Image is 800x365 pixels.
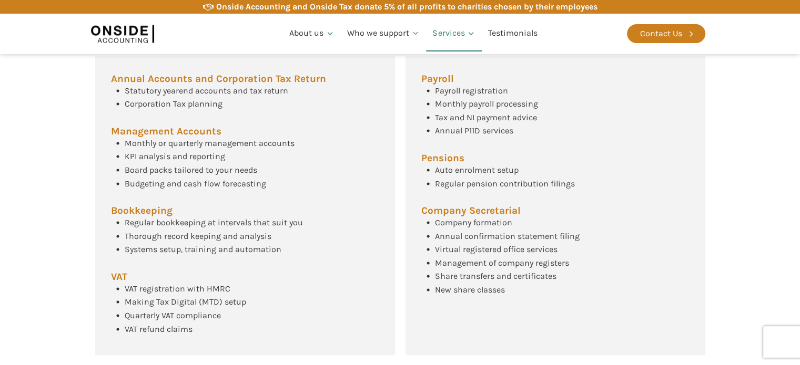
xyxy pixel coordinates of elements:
span: Pensions [421,153,464,163]
span: Tax and NI payment advice [435,112,537,122]
span: Payroll [421,74,454,84]
span: Board packs tailored to your needs [125,165,257,175]
span: VAT [111,272,127,282]
a: Who we support [341,16,427,51]
a: About us [283,16,341,51]
span: Corporation Tax planning [125,99,222,109]
span: Company formation [435,217,512,227]
a: Contact Us [627,24,705,43]
span: Statutory yearend accounts and tax return [125,86,288,96]
span: Annual confirmation statement filing [435,231,580,241]
span: Management of company registers [435,258,569,268]
span: Making Tax Digital (MTD) setup [125,297,246,307]
span: New share classes [435,285,505,295]
span: Monthly payroll processing [435,99,538,109]
span: Regular pension contribution filings [435,179,575,189]
span: Annual P11D services [435,126,513,135]
span: Monthly or quarterly management accounts [125,138,295,148]
span: Annual Accounts and Corporation Tax Return [111,74,326,84]
img: Onside Accounting [91,22,154,46]
span: Share transfers and certificates [435,271,556,281]
span: Budgeting and cash flow forecasting [125,179,266,189]
span: Systems setup, training and automation [125,244,281,254]
span: VAT registration with HMRC [125,284,230,294]
span: Management Accounts [111,127,221,137]
div: Contact Us [640,27,682,40]
span: Bookkeeping [111,206,173,216]
a: Testimonials [482,16,544,51]
span: KPI analysis and reporting [125,151,225,161]
span: Payroll registration [435,86,508,96]
a: Services [426,16,482,51]
span: Company Secretarial [421,206,521,216]
span: Virtual registered office services [435,244,558,254]
span: Regular bookkeeping at intervals that suit you [125,217,303,227]
span: VAT refund claims [125,324,193,334]
span: Quarterly VAT compliance [125,310,221,320]
span: Auto enrolment setup [435,165,519,175]
span: Thorough record keeping and analysis [125,231,271,241]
